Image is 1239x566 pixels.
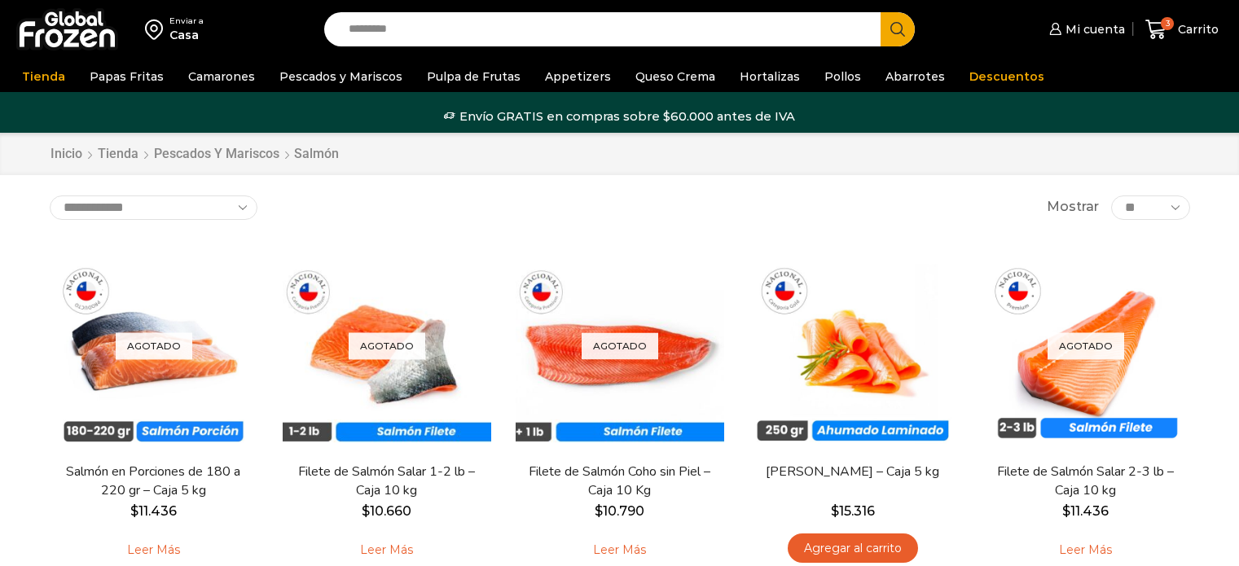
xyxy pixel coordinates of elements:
[130,503,177,519] bdi: 11.436
[525,463,713,500] a: Filete de Salmón Coho sin Piel – Caja 10 Kg
[50,145,83,164] a: Inicio
[169,15,204,27] div: Enviar a
[169,27,204,43] div: Casa
[537,61,619,92] a: Appetizers
[419,61,529,92] a: Pulpa de Frutas
[292,463,480,500] a: Filete de Salmón Salar 1-2 lb – Caja 10 kg
[50,195,257,220] select: Pedido de la tienda
[732,61,808,92] a: Hortalizas
[362,503,411,519] bdi: 10.660
[1062,503,1070,519] span: $
[1174,21,1219,37] span: Carrito
[81,61,172,92] a: Papas Fritas
[991,463,1179,500] a: Filete de Salmón Salar 2-3 lb – Caja 10 kg
[595,503,644,519] bdi: 10.790
[14,61,73,92] a: Tienda
[59,463,247,500] a: Salmón en Porciones de 180 a 220 gr – Caja 5 kg
[881,12,915,46] button: Search button
[1045,13,1125,46] a: Mi cuenta
[145,15,169,43] img: address-field-icon.svg
[877,61,953,92] a: Abarrotes
[97,145,139,164] a: Tienda
[831,503,839,519] span: $
[582,332,658,359] p: Agotado
[130,503,138,519] span: $
[627,61,723,92] a: Queso Crema
[50,145,339,164] nav: Breadcrumb
[362,503,370,519] span: $
[180,61,263,92] a: Camarones
[831,503,875,519] bdi: 15.316
[294,146,339,161] h1: Salmón
[961,61,1052,92] a: Descuentos
[758,463,946,481] a: [PERSON_NAME] – Caja 5 kg
[595,503,603,519] span: $
[1062,503,1109,519] bdi: 11.436
[1061,21,1125,37] span: Mi cuenta
[788,533,918,564] a: Agregar al carrito: “Salmón Ahumado Laminado - Caja 5 kg”
[1141,11,1223,49] a: 3 Carrito
[116,332,192,359] p: Agotado
[153,145,280,164] a: Pescados y Mariscos
[816,61,869,92] a: Pollos
[1047,198,1099,217] span: Mostrar
[271,61,411,92] a: Pescados y Mariscos
[349,332,425,359] p: Agotado
[1048,332,1124,359] p: Agotado
[1161,17,1174,30] span: 3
